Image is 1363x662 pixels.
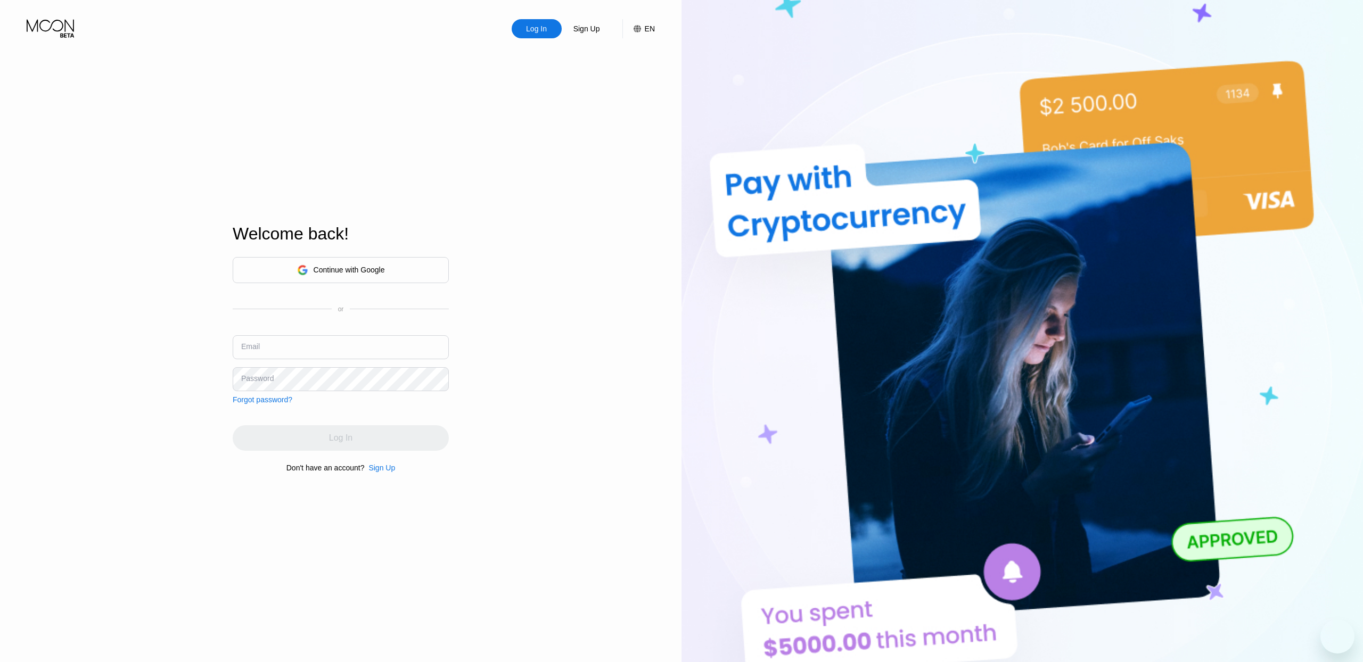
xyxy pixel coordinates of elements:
div: Forgot password? [233,395,292,404]
div: Log In [525,23,548,34]
div: EN [622,19,655,38]
div: Sign Up [562,19,612,38]
div: Sign Up [364,464,395,472]
iframe: Button to launch messaging window [1320,619,1354,653]
div: Continue with Google [233,257,449,283]
div: Log In [512,19,562,38]
div: Email [241,342,260,351]
div: Don't have an account? [286,464,365,472]
div: Continue with Google [314,266,385,274]
div: Welcome back! [233,224,449,244]
div: Sign Up [572,23,601,34]
div: Password [241,374,274,383]
div: Sign Up [368,464,395,472]
div: EN [645,24,655,33]
div: or [338,305,344,313]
